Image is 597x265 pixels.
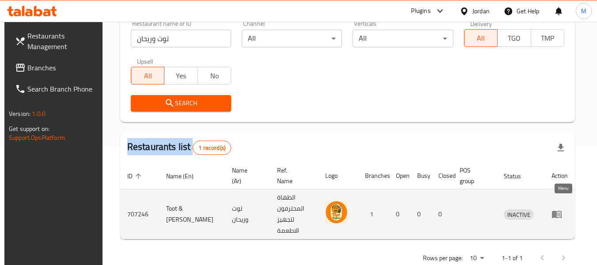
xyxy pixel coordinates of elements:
[198,67,231,84] button: No
[9,132,65,143] a: Support.OpsPlatform
[423,253,463,264] p: Rows per page:
[277,165,308,186] span: Ref. Name
[270,189,318,239] td: الطهاة المحترفون لتجهيز الاطعمة
[501,32,527,45] span: TGO
[27,31,97,52] span: Restaurants Management
[138,98,224,109] span: Search
[242,30,342,47] div: All
[468,32,494,45] span: All
[168,69,194,82] span: Yes
[135,69,161,82] span: All
[358,162,389,189] th: Branches
[8,57,104,78] a: Branches
[225,189,270,239] td: توت وريحان
[8,78,104,100] a: Search Branch Phone
[353,30,453,47] div: All
[27,62,97,73] span: Branches
[504,209,534,220] div: INACTIVE
[27,84,97,94] span: Search Branch Phone
[410,162,431,189] th: Busy
[120,189,159,239] td: 707246
[166,171,205,181] span: Name (En)
[318,162,358,189] th: Logo
[411,6,430,16] div: Plugins
[164,67,198,84] button: Yes
[8,25,104,57] a: Restaurants Management
[137,58,153,64] label: Upsell
[470,20,492,27] label: Delivery
[202,69,228,82] span: No
[131,95,231,111] button: Search
[502,253,523,264] p: 1-1 of 1
[159,189,225,239] td: Toot & [PERSON_NAME]
[389,189,410,239] td: 0
[193,144,231,152] span: 1 record(s)
[32,108,46,119] span: 1.0.0
[460,165,486,186] span: POS group
[127,171,144,181] span: ID
[325,201,347,223] img: Toot & Rayhan
[232,165,259,186] span: Name (Ar)
[431,189,453,239] td: 0
[504,171,532,181] span: Status
[131,30,231,47] input: Search for restaurant name or ID..
[131,67,164,84] button: All
[9,123,49,134] span: Get support on:
[464,29,498,47] button: All
[497,29,531,47] button: TGO
[544,162,575,189] th: Action
[581,6,586,16] span: M
[358,189,389,239] td: 1
[410,189,431,239] td: 0
[535,32,561,45] span: TMP
[431,162,453,189] th: Closed
[9,108,30,119] span: Version:
[531,29,564,47] button: TMP
[127,140,231,155] h2: Restaurants list
[550,137,571,158] div: Export file
[120,162,575,239] table: enhanced table
[504,210,534,220] span: INACTIVE
[389,162,410,189] th: Open
[472,6,490,16] div: Jordan
[466,252,487,265] div: Rows per page:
